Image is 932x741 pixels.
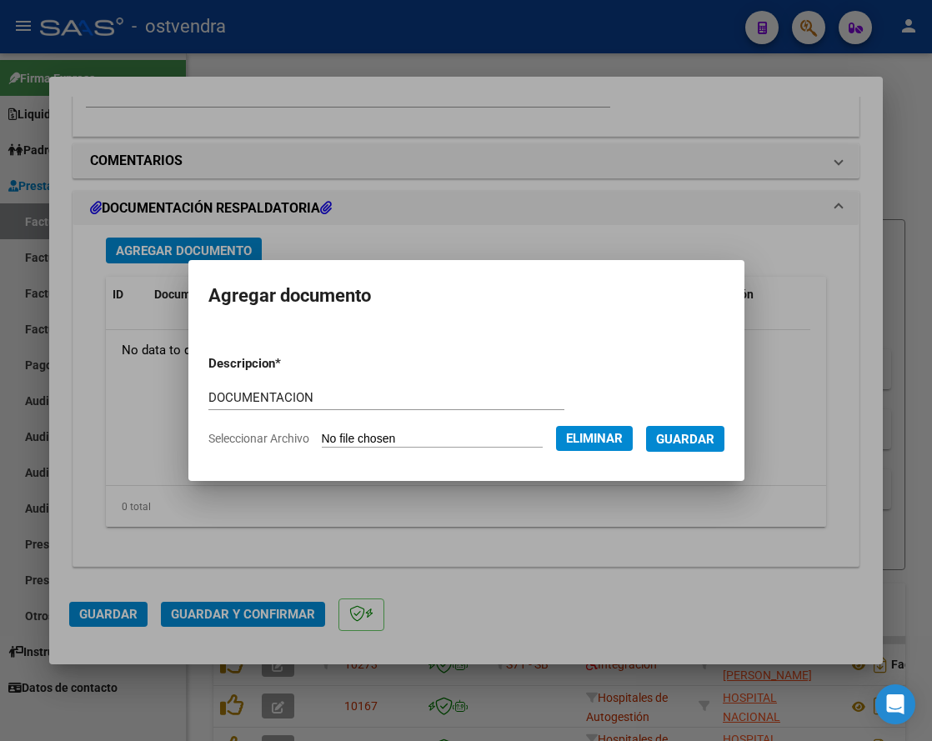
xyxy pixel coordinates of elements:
h2: Agregar documento [208,280,724,312]
div: Open Intercom Messenger [875,684,915,724]
span: Eliminar [566,431,623,446]
button: Eliminar [556,426,633,451]
span: Seleccionar Archivo [208,432,309,445]
button: Guardar [646,426,724,452]
span: Guardar [656,432,714,447]
p: Descripcion [208,354,363,373]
